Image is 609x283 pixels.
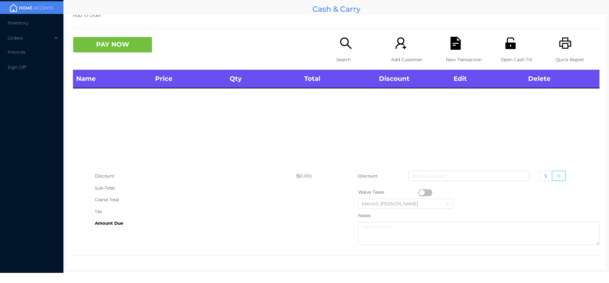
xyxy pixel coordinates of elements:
[339,37,352,50] i: icon: search
[8,64,26,70] span: Sign Off
[501,54,545,66] p: Open Cash Till
[95,206,296,217] div: Tax
[8,49,25,55] span: Invoices
[391,54,435,66] p: Add Customer
[446,54,490,66] p: New Transaction
[73,37,152,53] button: PAY NOW
[409,171,529,181] input: Enter Discount
[450,70,525,88] th: Edit
[152,70,226,88] th: Price
[556,54,599,66] p: Quick Report
[362,199,424,209] div: Merch5 Lawrence
[67,3,606,15] div: Cash & Carry
[226,70,301,88] th: Qty
[376,70,450,88] th: Discount
[296,170,336,182] div: ($0.00)
[358,170,378,182] p: Discount
[504,37,517,50] i: icon: unlock
[446,202,449,206] i: icon: down
[449,37,462,50] i: icon: file-text
[557,173,560,179] span: %
[358,186,418,198] div: Waive Taxes
[336,54,380,66] p: Search
[544,173,547,179] span: $
[95,170,296,182] div: Discount
[95,217,296,229] div: Amount Due
[8,20,28,26] span: Inventory
[394,37,407,50] i: icon: user-add
[73,10,599,21] p: Add To Order
[95,194,296,206] div: Grand Total
[525,70,599,88] th: Delete
[95,182,296,194] div: Sub-Total
[8,3,55,13] img: mainBanner
[358,213,371,218] label: Notes:
[73,70,152,88] th: Name
[301,70,376,88] th: Total
[559,37,572,50] i: icon: printer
